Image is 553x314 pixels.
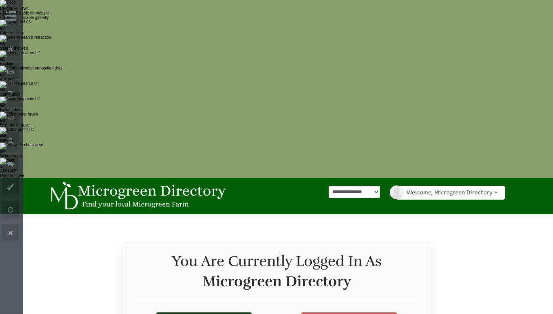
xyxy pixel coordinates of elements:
h1: You Are Currently Logged In As [131,251,422,292]
div: Powered by [329,186,380,212]
span: Microgreen Directory [203,271,351,291]
img: profile profile holder [390,185,403,199]
img: Microgreen Directory [46,182,228,210]
select: Language Translate Widget [329,186,380,198]
a: Welcome, Microgreen Directory [396,186,505,200]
